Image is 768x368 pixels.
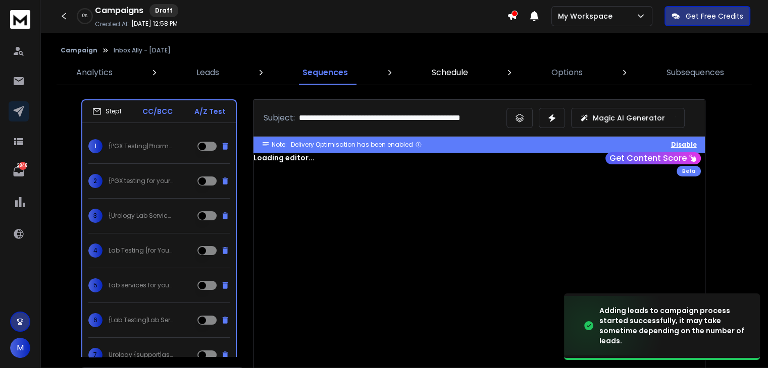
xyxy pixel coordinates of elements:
[19,162,27,170] p: 2848
[95,5,143,17] h1: Campaigns
[677,166,701,176] div: Beta
[9,162,29,182] a: 2848
[114,46,171,54] p: Inbox Ally - [DATE]
[95,20,129,28] p: Created At:
[667,67,724,79] p: Subsequences
[10,338,30,358] button: M
[194,106,226,116] p: A/Z Test
[131,20,178,28] p: [DATE] 12:58 PM
[291,141,422,149] div: Delivery Optimisation has been enabled
[109,316,173,324] p: {Lab Testing|Lab Services|Full-Service Lab}
[109,142,173,150] p: {PGX Testing|Pharmacogenetic Testing|[MEDICAL_DATA]}
[432,67,468,79] p: Schedule
[82,13,87,19] p: 0 %
[545,60,589,85] a: Options
[551,67,583,79] p: Options
[88,139,103,153] span: 1
[70,60,119,85] a: Analytics
[296,60,354,85] a: Sequences
[92,107,121,116] div: Step 1
[88,174,103,188] span: 2
[196,67,219,79] p: Leads
[88,348,103,362] span: 7
[272,141,287,149] span: Note:
[558,11,617,21] p: My Workspace
[109,351,173,359] p: Urology {support|assistance|aid}
[149,4,178,17] div: Draft
[599,305,748,346] div: Adding leads to campaign process started successfully, it may take sometime depending on the numb...
[88,278,103,292] span: 5
[664,6,750,26] button: Get Free Credits
[671,141,697,149] button: Disable
[426,60,474,85] a: Schedule
[109,177,173,185] p: {PGX testing for your patients|Pharmacogenetic Testing|PGX Testing}
[564,296,665,356] img: image
[190,60,225,85] a: Leads
[76,67,113,79] p: Analytics
[142,106,173,116] p: CC/BCC
[109,247,173,255] p: Lab Testing {for You|Options|Services|Inquiry}
[109,212,173,220] p: {Urology Lab Services|Urology Lab Offer|Urology Lab Solutions}
[660,60,730,85] a: Subsequences
[686,11,743,21] p: Get Free Credits
[605,152,701,164] button: Get Content Score
[593,113,665,123] p: Magic AI Generator
[88,313,103,327] span: 6
[109,281,173,289] p: Lab services for your {practice|office|clinic}
[571,108,685,128] button: Magic AI Generator
[88,209,103,223] span: 3
[253,153,705,163] div: Loading editor...
[264,112,295,124] p: Subject:
[88,243,103,258] span: 4
[10,10,30,29] img: logo
[302,67,348,79] p: Sequences
[61,46,97,54] button: Campaign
